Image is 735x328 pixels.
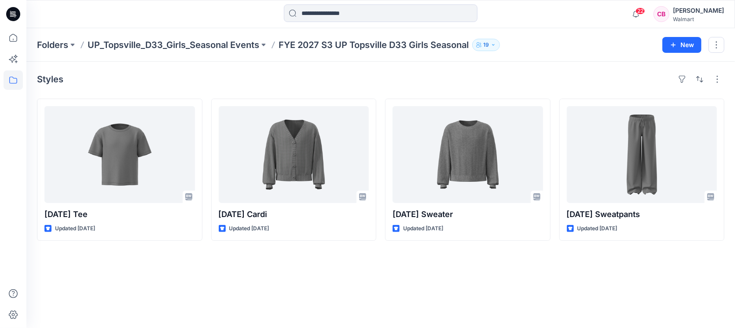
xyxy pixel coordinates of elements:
div: Walmart [673,16,724,22]
a: UP_Topsville_D33_Girls_Seasonal Events [88,39,259,51]
button: New [662,37,702,53]
p: Updated [DATE] [577,224,617,233]
p: [DATE] Cardi [219,208,369,221]
p: 19 [483,40,489,50]
p: [DATE] Sweatpants [567,208,717,221]
a: Halloween Sweatpants [567,106,717,203]
a: Halloween Sweater [393,106,543,203]
h4: Styles [37,74,63,85]
p: Updated [DATE] [55,224,95,233]
p: [DATE] Tee [44,208,195,221]
a: Folders [37,39,68,51]
p: Updated [DATE] [229,224,269,233]
button: 19 [472,39,500,51]
p: [DATE] Sweater [393,208,543,221]
p: FYE 2027 S3 UP Topsville D33 Girls Seasonal [279,39,469,51]
span: 22 [636,7,645,15]
div: [PERSON_NAME] [673,5,724,16]
a: Halloween Cardi [219,106,369,203]
p: Updated [DATE] [403,224,443,233]
div: CB [654,6,669,22]
a: Halloween Tee [44,106,195,203]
